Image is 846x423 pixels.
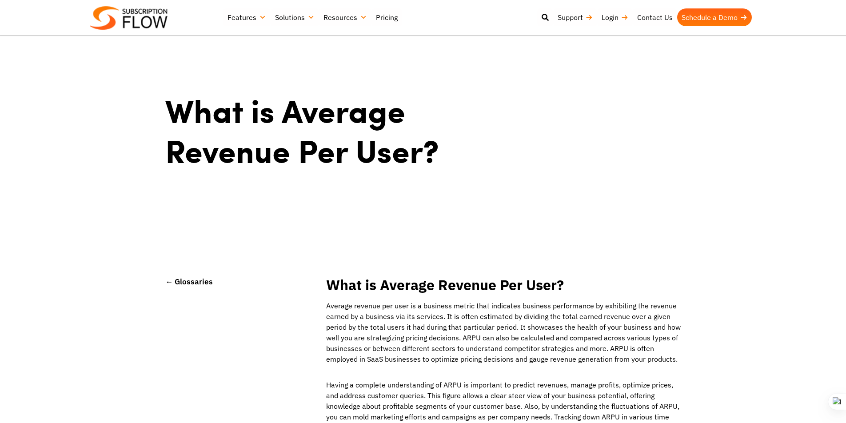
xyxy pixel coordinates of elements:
a: Support [553,8,597,26]
h2: What is Average Revenue Per User? [322,277,685,293]
a: Login [597,8,633,26]
a: ← Glossaries [165,276,213,287]
p: Average revenue per user is a business metric that indicates business performance by exhibiting t... [322,300,685,373]
a: Resources [319,8,371,26]
a: Features [223,8,271,26]
img: Subscriptionflow [90,6,168,30]
a: Solutions [271,8,319,26]
a: Pricing [371,8,402,26]
h1: What is Average Revenue Per User? [165,90,491,170]
a: Contact Us [633,8,677,26]
a: Schedule a Demo [677,8,752,26]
